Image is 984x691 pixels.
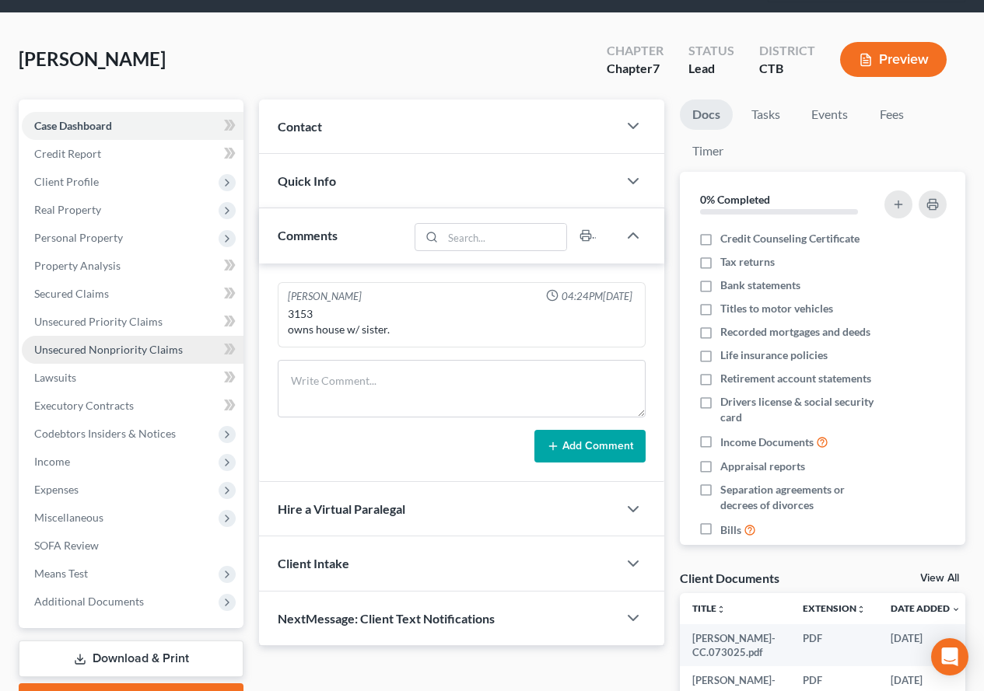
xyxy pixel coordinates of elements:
div: [PERSON_NAME] [288,289,362,304]
span: Means Test [34,567,88,580]
strong: 0% Completed [700,193,770,206]
span: Titles to motor vehicles [720,301,833,316]
span: Case Dashboard [34,119,112,132]
a: Secured Claims [22,280,243,308]
span: SOFA Review [34,539,99,552]
span: Client Profile [34,175,99,188]
span: Bank statements [720,277,800,293]
span: Client Intake [278,556,349,571]
div: District [759,42,815,60]
a: Docs [680,99,733,130]
span: Income Documents [720,434,814,450]
div: Chapter [607,60,664,78]
a: Titleunfold_more [692,602,726,614]
a: Case Dashboard [22,112,243,140]
span: Executory Contracts [34,399,134,412]
span: NextMessage: Client Text Notifications [278,611,495,626]
a: Unsecured Nonpriority Claims [22,336,243,364]
span: Retirement account statements [720,371,871,386]
span: Unsecured Priority Claims [34,315,163,328]
button: Add Comment [534,430,646,462]
span: [PERSON_NAME] [19,47,166,70]
div: Chapter [607,42,664,60]
button: Preview [840,42,947,77]
a: Download & Print [19,640,243,677]
i: unfold_more [856,605,866,614]
span: Recorded mortgages and deeds [720,324,870,340]
td: PDF [790,624,878,667]
a: Lawsuits [22,364,243,392]
a: Timer [680,136,736,166]
span: Lawsuits [34,371,76,384]
span: Real Property [34,203,101,216]
a: Tasks [739,99,793,130]
span: Contact [278,119,322,134]
div: Client Documents [680,570,779,586]
span: Life insurance policies [720,347,828,363]
td: [PERSON_NAME]-CC.073025.pdf [680,624,790,667]
span: Unsecured Nonpriority Claims [34,343,183,356]
span: Expenses [34,483,79,496]
span: Appraisal reports [720,459,805,474]
td: [DATE] [878,624,973,667]
span: Credit Report [34,147,101,160]
span: Miscellaneous [34,511,103,524]
span: 7 [653,61,660,75]
i: expand_more [951,605,961,614]
span: Tax returns [720,254,775,270]
a: Credit Report [22,140,243,168]
div: Open Intercom Messenger [931,638,968,675]
a: Events [799,99,860,130]
span: Additional Documents [34,595,144,608]
span: Hire a Virtual Paralegal [278,501,405,516]
i: unfold_more [716,605,726,614]
div: 3153 owns house w/ sister. [288,306,636,337]
input: Search... [443,224,567,250]
span: Credit Counseling Certificate [720,231,860,246]
a: SOFA Review [22,532,243,560]
span: Drivers license & social security card [720,394,881,425]
span: Quick Info [278,173,336,188]
a: Executory Contracts [22,392,243,420]
span: Bills [720,522,741,538]
a: Fees [867,99,916,130]
span: Personal Property [34,231,123,244]
a: View All [920,573,959,584]
span: Codebtors Insiders & Notices [34,427,176,440]
div: CTB [759,60,815,78]
a: Extensionunfold_more [803,602,866,614]
a: Property Analysis [22,252,243,280]
span: Comments [278,228,338,243]
span: Income [34,455,70,468]
span: Property Analysis [34,259,121,272]
span: 04:24PM[DATE] [562,289,632,304]
span: Separation agreements or decrees of divorces [720,482,881,513]
div: Lead [688,60,734,78]
div: Status [688,42,734,60]
span: Secured Claims [34,287,109,300]
a: Unsecured Priority Claims [22,308,243,336]
a: Date Added expand_more [891,602,961,614]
